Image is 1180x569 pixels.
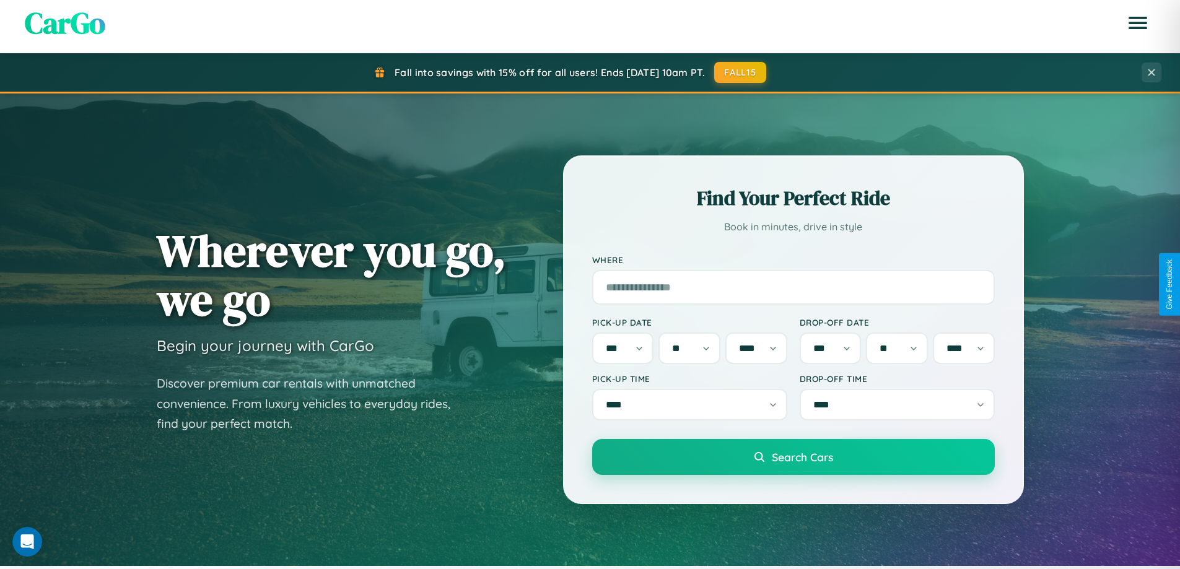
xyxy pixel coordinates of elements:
[1121,6,1155,40] button: Open menu
[592,185,995,212] h2: Find Your Perfect Ride
[157,336,374,355] h3: Begin your journey with CarGo
[714,62,766,83] button: FALL15
[592,317,787,328] label: Pick-up Date
[395,66,705,79] span: Fall into savings with 15% off for all users! Ends [DATE] 10am PT.
[12,527,42,557] iframe: Intercom live chat
[592,373,787,384] label: Pick-up Time
[157,373,466,434] p: Discover premium car rentals with unmatched convenience. From luxury vehicles to everyday rides, ...
[1165,259,1174,310] div: Give Feedback
[592,254,995,265] label: Where
[800,373,995,384] label: Drop-off Time
[772,450,833,464] span: Search Cars
[800,317,995,328] label: Drop-off Date
[592,439,995,475] button: Search Cars
[592,218,995,236] p: Book in minutes, drive in style
[25,2,105,43] span: CarGo
[157,226,506,324] h1: Wherever you go, we go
